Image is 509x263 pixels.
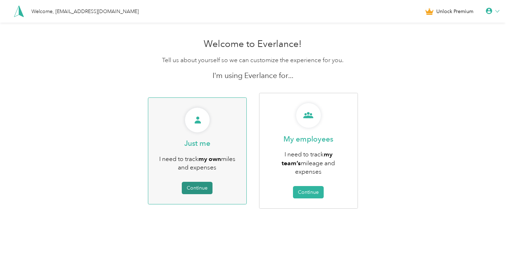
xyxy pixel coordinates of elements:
b: my team’s [282,150,333,167]
iframe: Everlance-gr Chat Button Frame [469,223,509,263]
span: Unlock Premium [436,8,473,15]
h1: Welcome to Everlance! [126,38,379,50]
p: Tell us about yourself so we can customize the experience for you. [126,56,379,65]
button: Continue [293,186,324,198]
div: Welcome, [EMAIL_ADDRESS][DOMAIN_NAME] [31,8,139,15]
p: I'm using Everlance for... [126,71,379,80]
p: Just me [184,138,210,148]
span: I need to track mileage and expenses [282,150,335,175]
span: I need to track miles and expenses [159,155,235,172]
button: Continue [182,182,212,194]
b: my own [198,155,221,162]
p: My employees [283,134,333,144]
